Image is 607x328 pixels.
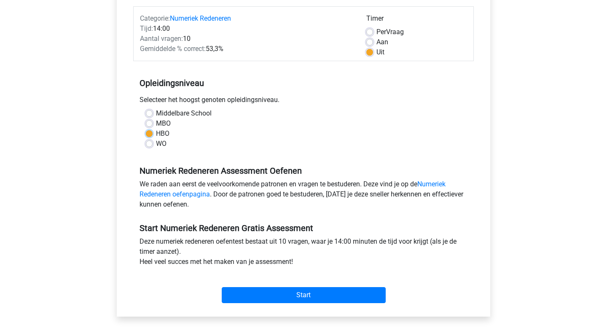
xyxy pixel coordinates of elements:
label: Uit [376,47,384,57]
div: 10 [134,34,360,44]
label: Middelbare School [156,108,212,118]
div: We raden aan eerst de veelvoorkomende patronen en vragen te bestuderen. Deze vind je op de . Door... [133,179,474,213]
span: Per [376,28,386,36]
div: Deze numeriek redeneren oefentest bestaat uit 10 vragen, waar je 14:00 minuten de tijd voor krijg... [133,237,474,270]
h5: Start Numeriek Redeneren Gratis Assessment [140,223,467,233]
a: Numeriek Redeneren [170,14,231,22]
h5: Opleidingsniveau [140,75,467,91]
label: Vraag [376,27,404,37]
span: Aantal vragen: [140,35,183,43]
span: Tijd: [140,24,153,32]
div: 14:00 [134,24,360,34]
label: Aan [376,37,388,47]
span: Categorie: [140,14,170,22]
label: HBO [156,129,169,139]
label: WO [156,139,167,149]
div: 53,3% [134,44,360,54]
span: Gemiddelde % correct: [140,45,206,53]
h5: Numeriek Redeneren Assessment Oefenen [140,166,467,176]
input: Start [222,287,386,303]
div: Selecteer het hoogst genoten opleidingsniveau. [133,95,474,108]
div: Timer [366,13,467,27]
label: MBO [156,118,171,129]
